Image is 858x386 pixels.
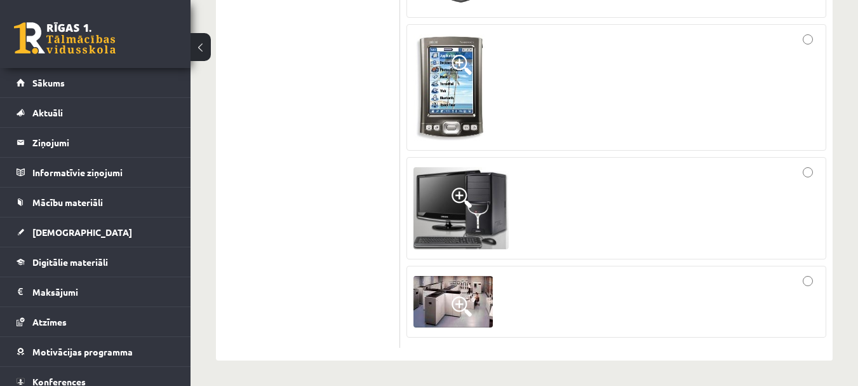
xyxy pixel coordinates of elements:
[413,34,488,141] img: 2.jpg
[32,107,63,118] span: Aktuāli
[32,77,65,88] span: Sākums
[17,337,175,366] a: Motivācijas programma
[17,98,175,127] a: Aktuāli
[413,167,509,249] img: 3.PNG
[32,196,103,208] span: Mācību materiāli
[17,188,175,217] a: Mācību materiāli
[32,256,108,268] span: Digitālie materiāli
[32,346,133,357] span: Motivācijas programma
[17,68,175,97] a: Sākums
[413,276,493,327] img: 4.jpg
[32,316,67,327] span: Atzīmes
[17,247,175,277] a: Digitālie materiāli
[17,277,175,307] a: Maksājumi
[32,128,175,157] legend: Ziņojumi
[17,217,175,247] a: [DEMOGRAPHIC_DATA]
[14,22,116,54] a: Rīgas 1. Tālmācības vidusskola
[32,277,175,307] legend: Maksājumi
[17,128,175,157] a: Ziņojumi
[32,158,175,187] legend: Informatīvie ziņojumi
[17,307,175,336] a: Atzīmes
[17,158,175,187] a: Informatīvie ziņojumi
[32,226,132,238] span: [DEMOGRAPHIC_DATA]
